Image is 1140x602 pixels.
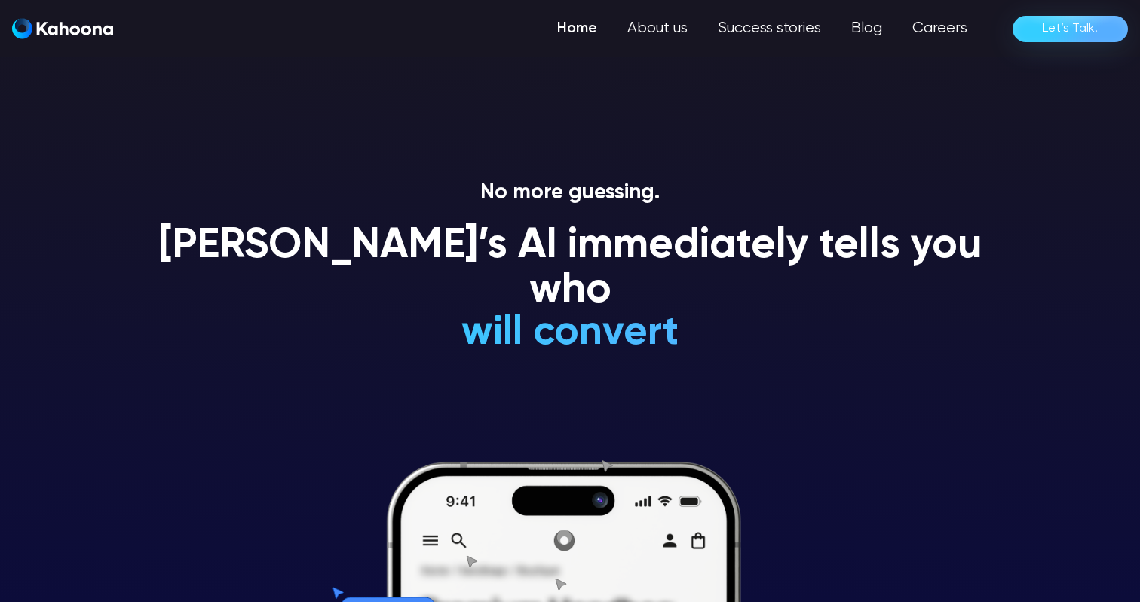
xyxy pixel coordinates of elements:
h1: will convert [348,311,792,355]
a: Home [542,14,612,44]
a: About us [612,14,703,44]
a: Careers [897,14,982,44]
a: Let’s Talk! [1013,16,1128,42]
a: home [12,18,113,40]
div: Let’s Talk! [1043,17,1098,41]
p: No more guessing. [140,180,1000,206]
h1: [PERSON_NAME]’s AI immediately tells you who [140,224,1000,314]
img: Kahoona logo white [12,18,113,39]
a: Blog [836,14,897,44]
a: Success stories [703,14,836,44]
